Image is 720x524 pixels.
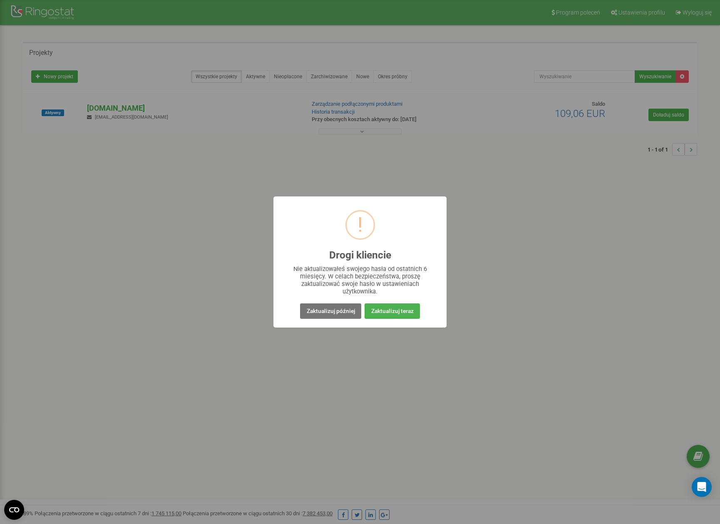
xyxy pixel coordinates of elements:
[290,265,430,295] div: Nie aktualizowałeś swojego hasła od ostatnich 6 miesięcy. W celach bezpieczeństwa, proszę zaktual...
[300,303,361,319] button: Zaktualizuj później
[329,250,391,261] h2: Drogi kliencie
[4,500,24,520] button: Open CMP widget
[365,303,420,319] button: Zaktualizuj teraz
[358,211,363,238] div: !
[692,477,712,497] div: Open Intercom Messenger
